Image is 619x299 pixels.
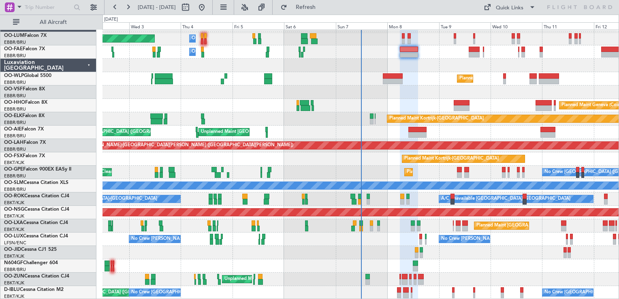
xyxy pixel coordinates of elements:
[9,16,88,29] button: All Aircraft
[192,32,247,45] div: Owner Melsbroek Air Base
[4,160,24,166] a: EBKT/KJK
[4,180,68,185] a: OO-SLMCessna Citation XLS
[224,273,358,285] div: Unplanned Maint [GEOGRAPHIC_DATA] ([GEOGRAPHIC_DATA])
[4,154,45,158] a: OO-FSXFalcon 7X
[4,93,26,99] a: EBBR/BRU
[4,234,68,239] a: OO-LUXCessna Citation CJ4
[4,247,57,252] a: OO-JIDCessna CJ1 525
[4,113,45,118] a: OO-ELKFalcon 8X
[4,173,26,179] a: EBBR/BRU
[4,146,26,152] a: EBBR/BRU
[129,22,181,30] div: Wed 3
[4,47,23,51] span: OO-FAE
[192,46,247,58] div: Owner Melsbroek Air Base
[4,207,69,212] a: OO-NSGCessna Citation CJ4
[49,286,190,299] div: AOG Maint [GEOGRAPHIC_DATA] ([GEOGRAPHIC_DATA] National)
[441,193,570,205] div: A/C Unavailable [GEOGRAPHIC_DATA]-[GEOGRAPHIC_DATA]
[4,100,25,105] span: OO-HHO
[4,39,26,45] a: EBBR/BRU
[4,120,26,126] a: EBBR/BRU
[4,79,26,85] a: EBBR/BRU
[201,126,353,138] div: Unplanned Maint [GEOGRAPHIC_DATA] ([GEOGRAPHIC_DATA] National)
[181,22,232,30] div: Thu 4
[4,47,45,51] a: OO-FAEFalcon 7X
[4,200,24,206] a: EBKT/KJK
[387,22,439,30] div: Mon 8
[4,127,44,132] a: OO-AIEFalcon 7X
[4,287,64,292] a: D-IBLUCessna Citation M2
[277,1,325,14] button: Refresh
[104,16,118,23] div: [DATE]
[4,33,24,38] span: OO-LUM
[4,274,69,279] a: OO-ZUNCessna Citation CJ4
[4,113,22,118] span: OO-ELK
[4,261,58,265] a: N604GFChallenger 604
[54,139,293,152] div: Planned Maint [PERSON_NAME]-[GEOGRAPHIC_DATA][PERSON_NAME] ([GEOGRAPHIC_DATA][PERSON_NAME])
[4,87,45,92] a: OO-VSFFalcon 8X
[4,247,21,252] span: OO-JID
[4,274,24,279] span: OO-ZUN
[4,140,46,145] a: OO-LAHFalcon 7X
[4,220,23,225] span: OO-LXA
[4,73,51,78] a: OO-WLPGlobal 5500
[4,100,47,105] a: OO-HHOFalcon 8X
[4,106,26,112] a: EBBR/BRU
[4,154,23,158] span: OO-FSX
[491,22,542,30] div: Wed 10
[4,133,26,139] a: EBBR/BRU
[4,207,24,212] span: OO-NSG
[4,167,71,172] a: OO-GPEFalcon 900EX EASy II
[4,87,23,92] span: OO-VSF
[4,267,26,273] a: EBBR/BRU
[459,73,518,85] div: Planned Maint Milan (Linate)
[4,186,26,192] a: EBBR/BRU
[404,153,499,165] div: Planned Maint Kortrijk-[GEOGRAPHIC_DATA]
[407,166,553,178] div: Planned Maint [GEOGRAPHIC_DATA] ([GEOGRAPHIC_DATA] National)
[51,126,179,138] div: Planned Maint [GEOGRAPHIC_DATA] ([GEOGRAPHIC_DATA])
[77,22,129,30] div: Tue 2
[439,22,491,30] div: Tue 9
[138,4,176,11] span: [DATE] - [DATE]
[131,286,267,299] div: No Crew [GEOGRAPHIC_DATA] ([GEOGRAPHIC_DATA] National)
[289,4,323,10] span: Refresh
[4,180,23,185] span: OO-SLM
[441,233,538,245] div: No Crew [PERSON_NAME] ([PERSON_NAME])
[4,226,24,233] a: EBKT/KJK
[4,167,23,172] span: OO-GPE
[4,53,26,59] a: EBBR/BRU
[131,233,228,245] div: No Crew [PERSON_NAME] ([PERSON_NAME])
[4,220,68,225] a: OO-LXACessna Citation CJ4
[4,140,23,145] span: OO-LAH
[336,22,387,30] div: Sun 7
[4,194,24,199] span: OO-ROK
[284,22,335,30] div: Sat 6
[4,280,24,286] a: EBKT/KJK
[4,73,24,78] span: OO-WLP
[4,253,24,259] a: EBKT/KJK
[4,234,23,239] span: OO-LUX
[4,127,21,132] span: OO-AIE
[542,22,593,30] div: Thu 11
[21,19,85,25] span: All Aircraft
[4,194,69,199] a: OO-ROKCessna Citation CJ4
[233,22,284,30] div: Fri 5
[4,240,26,246] a: LFSN/ENC
[4,33,47,38] a: OO-LUMFalcon 7X
[4,213,24,219] a: EBKT/KJK
[389,113,484,125] div: Planned Maint Kortrijk-[GEOGRAPHIC_DATA]
[25,1,71,13] input: Trip Number
[4,287,20,292] span: D-IBLU
[4,261,23,265] span: N604GF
